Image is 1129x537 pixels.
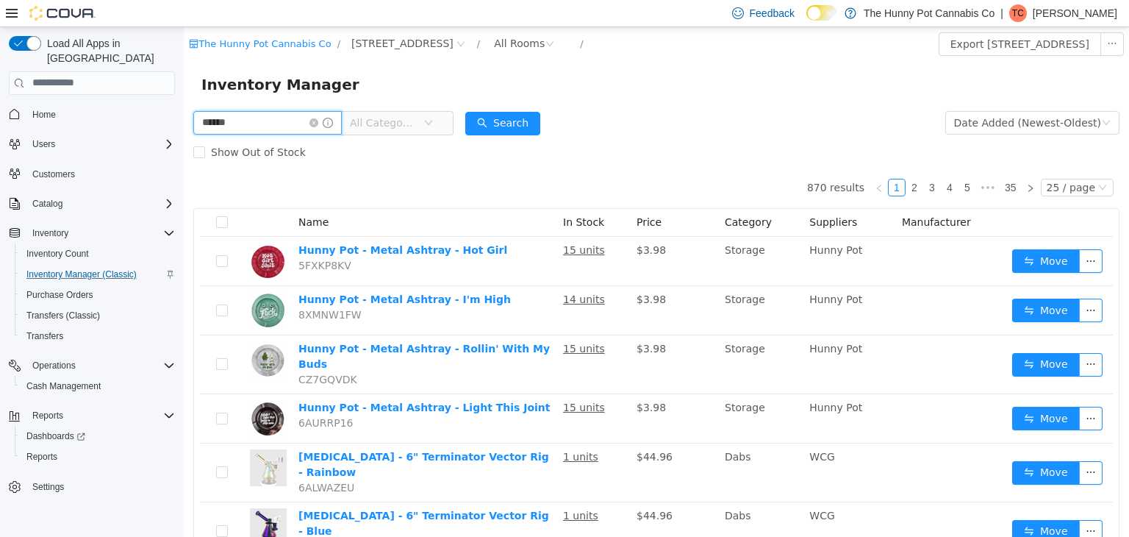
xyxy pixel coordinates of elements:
[26,135,61,153] button: Users
[379,189,420,201] span: In Stock
[1000,4,1003,22] p: |
[115,424,365,451] a: [MEDICAL_DATA] - 6" Terminator Vector Rig - Rainbow
[914,156,923,166] i: icon: down
[379,483,415,494] u: 1 units
[26,105,175,124] span: Home
[626,189,673,201] span: Suppliers
[757,152,775,169] li: 4
[115,483,365,510] a: [MEDICAL_DATA] - 6" Terminator Vector Rig - Blue
[918,91,927,102] i: icon: down
[758,152,774,168] a: 4
[864,4,994,22] p: The Hunny Pot Cannabis Co
[168,8,270,24] span: 334 Wellington Rd
[722,152,739,169] li: 2
[115,390,169,402] span: 6AURRP16
[453,316,482,327] span: $3.98
[917,5,940,29] button: icon: ellipsis
[26,289,93,301] span: Purchase Orders
[32,109,56,121] span: Home
[535,210,620,259] td: Storage
[26,357,82,374] button: Operations
[26,224,74,242] button: Inventory
[828,434,896,458] button: icon: swapMove
[396,11,399,22] span: /
[535,259,620,308] td: Storage
[21,266,175,283] span: Inventory Manager (Classic)
[806,5,837,21] input: Dark Mode
[21,307,175,324] span: Transfers (Classic)
[895,380,919,403] button: icon: ellipsis
[26,357,175,374] span: Operations
[842,157,851,166] i: icon: right
[626,266,678,278] span: Hunny Pot
[21,448,175,466] span: Reports
[32,360,76,371] span: Operations
[3,476,181,497] button: Settings
[32,168,75,180] span: Customers
[26,195,175,213] span: Catalog
[26,268,137,280] span: Inventory Manager (Classic)
[66,216,103,252] img: Hunny Pot - Metal Ashtray - Hot Girl hero shot
[115,266,327,278] a: Hunny Pot - Metal Ashtray - I'm High
[26,407,175,424] span: Reports
[3,405,181,426] button: Reports
[115,346,173,358] span: CZ7GQVDK
[66,265,103,302] img: Hunny Pot - Metal Ashtray - I'm High hero shot
[623,152,681,169] li: 870 results
[379,316,421,327] u: 15 units
[26,165,175,183] span: Customers
[21,286,99,304] a: Purchase Orders
[535,416,620,475] td: Dabs
[535,367,620,416] td: Storage
[26,135,175,153] span: Users
[26,478,70,496] a: Settings
[895,271,919,295] button: icon: ellipsis
[66,314,103,351] img: Hunny Pot - Metal Ashtray - Rollin' With My Buds hero shot
[26,106,62,124] a: Home
[41,36,175,65] span: Load All Apps in [GEOGRAPHIC_DATA]
[282,85,356,108] button: icon: searchSearch
[817,152,837,168] a: 35
[5,12,15,21] i: icon: shop
[26,248,89,260] span: Inventory Count
[755,5,917,29] button: Export [STREET_ADDRESS]
[863,152,911,168] div: 25 / page
[26,380,101,392] span: Cash Management
[139,90,149,101] i: icon: info-circle
[691,157,700,166] i: icon: left
[21,119,128,131] span: Show Out of Stock
[453,424,489,435] span: $44.96
[723,152,739,168] a: 2
[739,152,757,169] li: 3
[21,286,175,304] span: Purchase Orders
[32,410,63,422] span: Reports
[115,374,367,386] a: Hunny Pot - Metal Ashtray - Light This Joint
[32,138,55,150] span: Users
[705,152,721,168] a: 1
[21,307,106,324] a: Transfers (Classic)
[453,483,489,494] span: $44.96
[535,475,620,534] td: Dabs
[775,152,792,169] li: 5
[26,451,57,463] span: Reports
[15,426,181,447] a: Dashboards
[895,222,919,246] button: icon: ellipsis
[15,447,181,467] button: Reports
[3,223,181,243] button: Inventory
[740,152,756,168] a: 3
[828,222,896,246] button: icon: swapMove
[66,422,103,459] img: Red Eye - 6" Terminator Vector Rig - Rainbow hero shot
[453,189,478,201] span: Price
[775,152,792,168] a: 5
[26,166,81,183] a: Customers
[15,243,181,264] button: Inventory Count
[21,377,107,395] a: Cash Management
[379,374,421,386] u: 15 units
[15,305,181,326] button: Transfers (Classic)
[3,104,181,125] button: Home
[21,427,175,445] span: Dashboards
[895,493,919,516] button: icon: ellipsis
[379,217,421,229] u: 15 units
[21,448,63,466] a: Reports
